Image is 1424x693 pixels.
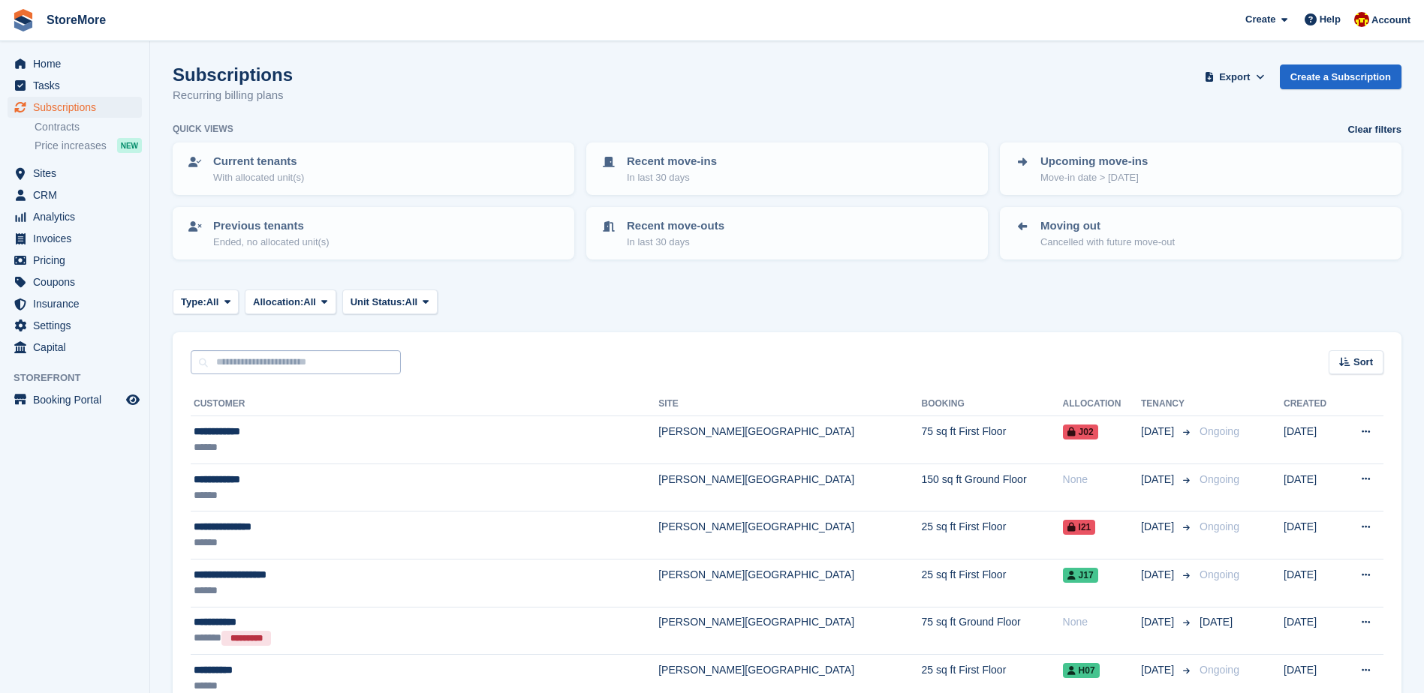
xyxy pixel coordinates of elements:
span: J02 [1063,424,1098,439]
span: Allocation: [253,295,303,310]
span: [DATE] [1141,472,1177,487]
span: Type: [181,295,206,310]
td: [PERSON_NAME][GEOGRAPHIC_DATA] [658,511,921,559]
span: H07 [1063,663,1100,678]
span: Invoices [33,228,123,249]
span: Ongoing [1200,425,1239,437]
span: Ongoing [1200,568,1239,580]
a: Clear filters [1347,122,1401,137]
td: [PERSON_NAME][GEOGRAPHIC_DATA] [658,416,921,464]
span: Unit Status: [351,295,405,310]
span: [DATE] [1141,424,1177,439]
td: 75 sq ft Ground Floor [921,607,1062,655]
span: All [206,295,219,310]
span: All [303,295,316,310]
span: Sort [1353,355,1373,370]
a: menu [8,389,142,410]
span: J17 [1063,568,1098,583]
span: [DATE] [1141,519,1177,535]
span: I21 [1063,520,1096,535]
span: Booking Portal [33,389,123,410]
a: Current tenants With allocated unit(s) [174,144,573,193]
td: [DATE] [1284,559,1341,607]
a: Recent move-ins In last 30 days [588,144,986,193]
p: Moving out [1040,217,1175,235]
td: 150 sq ft Ground Floor [921,463,1062,511]
td: [PERSON_NAME][GEOGRAPHIC_DATA] [658,607,921,655]
th: Created [1284,392,1341,416]
span: [DATE] [1141,662,1177,678]
p: Move-in date > [DATE] [1040,170,1148,185]
a: menu [8,293,142,314]
a: menu [8,228,142,249]
p: Recent move-ins [627,153,717,170]
span: Ongoing [1200,473,1239,485]
button: Export [1202,64,1268,89]
span: Subscriptions [33,97,123,118]
img: Store More Team [1354,12,1369,27]
button: Allocation: All [245,289,336,314]
div: None [1063,472,1141,487]
div: None [1063,614,1141,630]
td: 75 sq ft First Floor [921,416,1062,464]
h1: Subscriptions [173,64,293,85]
span: Export [1219,70,1250,85]
td: [DATE] [1284,463,1341,511]
span: Capital [33,337,123,358]
a: Previous tenants Ended, no allocated unit(s) [174,208,573,258]
td: [DATE] [1284,607,1341,655]
span: Ongoing [1200,664,1239,676]
a: menu [8,53,142,74]
span: [DATE] [1200,616,1233,628]
a: Contracts [35,120,142,134]
a: StoreMore [41,7,112,32]
h6: Quick views [173,122,233,136]
span: [DATE] [1141,567,1177,583]
p: Cancelled with future move-out [1040,235,1175,250]
td: [PERSON_NAME][GEOGRAPHIC_DATA] [658,559,921,607]
span: Settings [33,315,123,336]
a: Create a Subscription [1280,64,1401,89]
div: NEW [117,138,142,153]
td: [DATE] [1284,511,1341,559]
a: menu [8,271,142,292]
p: In last 30 days [627,170,717,185]
img: stora-icon-8386f47178a22dfd0bd8f6a31ec36ba5ce8667c1dd55bd0f319d3a0aa187defe.svg [12,9,35,31]
td: [DATE] [1284,416,1341,464]
button: Type: All [173,289,239,314]
p: Recurring billing plans [173,87,293,104]
button: Unit Status: All [342,289,438,314]
span: CRM [33,184,123,205]
span: Storefront [14,370,149,385]
a: Moving out Cancelled with future move-out [1001,208,1400,258]
span: Ongoing [1200,520,1239,532]
td: [PERSON_NAME][GEOGRAPHIC_DATA] [658,463,921,511]
a: Preview store [124,391,142,409]
span: Create [1245,12,1275,27]
span: Coupons [33,271,123,292]
p: Upcoming move-ins [1040,153,1148,170]
span: All [405,295,418,310]
a: Recent move-outs In last 30 days [588,208,986,258]
a: menu [8,206,142,227]
a: Upcoming move-ins Move-in date > [DATE] [1001,144,1400,193]
span: Price increases [35,139,107,153]
span: Help [1320,12,1341,27]
td: 25 sq ft First Floor [921,511,1062,559]
p: With allocated unit(s) [213,170,304,185]
a: menu [8,75,142,96]
span: Home [33,53,123,74]
a: menu [8,337,142,358]
th: Customer [191,392,658,416]
a: menu [8,250,142,271]
span: Insurance [33,293,123,314]
th: Booking [921,392,1062,416]
p: Current tenants [213,153,304,170]
p: Ended, no allocated unit(s) [213,235,330,250]
th: Allocation [1063,392,1141,416]
a: Price increases NEW [35,137,142,154]
p: In last 30 days [627,235,724,250]
a: menu [8,163,142,184]
p: Recent move-outs [627,217,724,235]
td: 25 sq ft First Floor [921,559,1062,607]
